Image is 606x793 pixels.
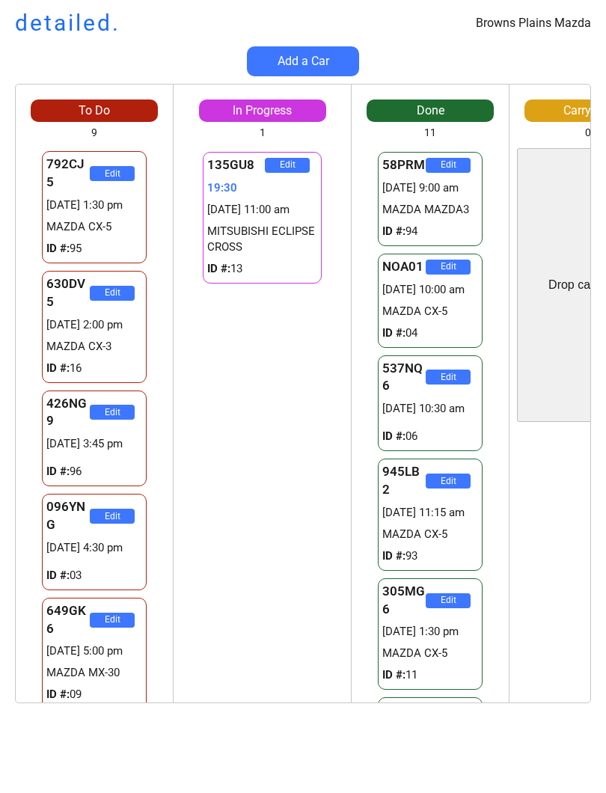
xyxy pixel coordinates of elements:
[382,360,426,396] div: 537NQ6
[260,126,266,141] div: 1
[207,261,318,277] div: 13
[46,241,142,257] div: 95
[15,7,120,39] h1: detailed.
[382,624,478,640] div: [DATE] 1:30 pm
[382,180,478,196] div: [DATE] 9:00 am
[382,224,478,239] div: 94
[382,202,478,218] div: MAZDA MAZDA3
[382,549,405,563] strong: ID #:
[46,643,142,659] div: [DATE] 5:00 pm
[382,282,478,298] div: [DATE] 10:00 am
[585,126,591,141] div: 0
[207,224,318,255] div: MITSUBISHI ECLIPSE CROSS
[382,325,478,341] div: 04
[31,102,158,119] div: To Do
[91,126,97,141] div: 9
[367,102,494,119] div: Done
[207,262,230,275] strong: ID #:
[46,569,70,582] strong: ID #:
[46,465,70,478] strong: ID #:
[90,613,135,628] button: Edit
[382,463,426,499] div: 945LB2
[265,158,310,173] button: Edit
[46,156,90,192] div: 792CJ5
[90,286,135,301] button: Edit
[90,405,135,420] button: Edit
[46,361,142,376] div: 16
[247,46,359,76] button: Add a Car
[426,474,471,489] button: Edit
[46,568,142,584] div: 03
[90,166,135,181] button: Edit
[46,339,142,355] div: MAZDA CX-3
[382,702,426,720] div: 66MSR
[46,275,90,311] div: 630DV5
[382,224,405,238] strong: ID #:
[382,527,478,542] div: MAZDA CX-5
[426,593,471,608] button: Edit
[382,401,478,417] div: [DATE] 10:30 am
[46,361,70,375] strong: ID #:
[207,156,266,174] div: 135GU8
[46,436,142,452] div: [DATE] 3:45 pm
[424,126,436,141] div: 11
[199,102,326,119] div: In Progress
[382,505,478,521] div: [DATE] 11:15 am
[382,668,405,682] strong: ID #:
[46,665,142,681] div: MAZDA MX-30
[46,317,142,333] div: [DATE] 2:00 pm
[426,260,471,275] button: Edit
[46,242,70,255] strong: ID #:
[382,156,426,174] div: 58PRM
[207,202,318,218] div: [DATE] 11:00 am
[46,540,142,556] div: [DATE] 4:30 pm
[382,646,478,661] div: MAZDA CX-5
[46,498,90,534] div: 096YNG
[46,464,142,480] div: 96
[382,667,478,683] div: 11
[46,395,90,431] div: 426NG9
[46,602,90,638] div: 649GK6
[382,583,426,619] div: 305MG6
[46,688,70,701] strong: ID #:
[382,429,478,444] div: 06
[207,180,318,196] div: 19:30
[46,687,142,702] div: 09
[382,548,478,564] div: 93
[426,158,471,173] button: Edit
[46,219,142,235] div: MAZDA CX-5
[382,304,478,319] div: MAZDA CX-5
[426,370,471,385] button: Edit
[46,198,142,213] div: [DATE] 1:30 pm
[382,326,405,340] strong: ID #:
[476,15,591,31] div: Browns Plains Mazda
[90,509,135,524] button: Edit
[382,429,405,443] strong: ID #:
[382,258,426,276] div: NOA01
